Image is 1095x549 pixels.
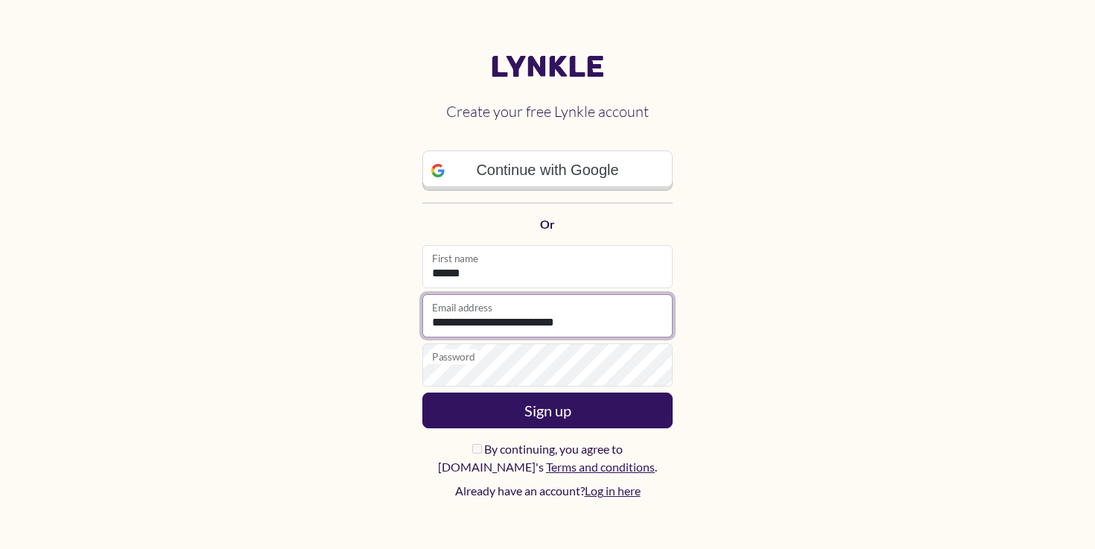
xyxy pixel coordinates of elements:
[546,460,655,474] a: Terms and conditions
[422,49,673,85] a: Lynkle
[540,217,555,231] strong: Or
[585,483,641,498] a: Log in here
[422,482,673,500] p: Already have an account?
[422,393,673,428] button: Sign up
[472,444,482,454] input: By continuing, you agree to [DOMAIN_NAME]'s Terms and conditions.
[422,91,673,133] h2: Create your free Lynkle account
[422,150,673,191] a: Continue with Google
[422,440,673,476] label: By continuing, you agree to [DOMAIN_NAME]'s .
